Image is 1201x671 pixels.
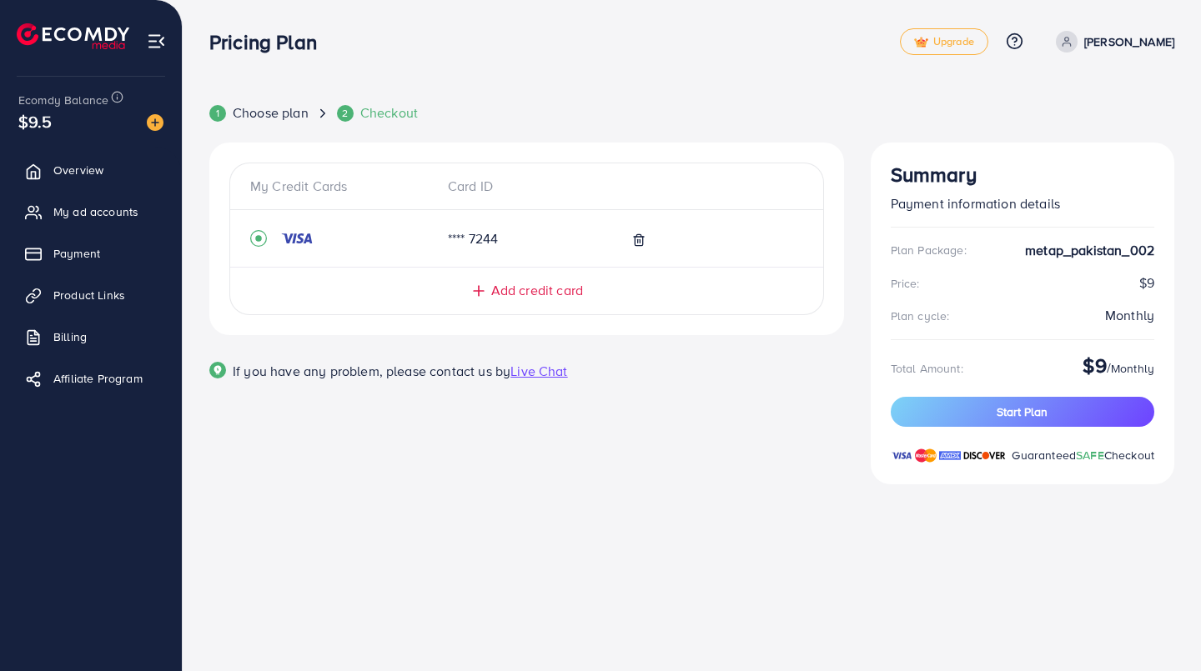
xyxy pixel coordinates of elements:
div: Monthly [1105,306,1154,325]
span: Start Plan [997,403,1048,420]
img: credit [280,232,314,245]
div: Price: [891,275,920,292]
a: Product Links [13,278,169,312]
img: image [147,114,163,131]
span: Ecomdy Balance [18,92,108,108]
a: My ad accounts [13,195,169,228]
span: SAFE [1076,447,1104,463]
div: Plan Package: [891,242,967,258]
div: 1 [209,105,226,122]
div: Card ID [435,177,619,196]
span: Product Links [53,287,125,303]
a: Payment [13,237,169,270]
img: tick [914,37,928,48]
div: 2 [337,105,354,122]
a: Billing [13,320,169,353]
h3: $9 [1083,353,1106,378]
img: brand [915,447,937,463]
div: Total Amount: [891,360,963,377]
div: My Credit Cards [250,177,435,196]
a: [PERSON_NAME] [1049,31,1174,53]
span: Billing [53,328,87,345]
a: tickUpgrade [900,28,988,55]
img: Popup guide [209,362,226,378]
img: menu [147,32,166,51]
span: Payment [53,245,100,262]
img: brand [891,447,912,463]
span: $9.5 [18,109,53,133]
div: Plan cycle: [891,308,950,324]
div: / [1083,353,1154,384]
p: Payment information details [891,193,1154,213]
span: If you have any problem, please contact us by [233,362,510,380]
a: Overview [13,153,169,187]
span: Monthly [1111,360,1154,377]
span: Checkout [360,103,418,123]
span: My ad accounts [53,203,138,220]
span: Guaranteed Checkout [1012,447,1154,463]
span: Upgrade [914,36,974,48]
span: Overview [53,162,103,178]
h3: Pricing Plan [209,30,330,54]
iframe: Chat [1130,596,1188,658]
span: Affiliate Program [53,370,143,387]
img: logo [17,23,129,49]
strong: metap_pakistan_002 [1025,241,1154,260]
button: Start Plan [891,397,1154,427]
svg: record circle [250,230,267,247]
span: Choose plan [233,103,309,123]
div: $9 [891,273,1154,293]
span: Live Chat [510,362,567,380]
h3: Summary [891,163,1154,187]
img: brand [939,447,961,463]
span: Add credit card [491,281,583,300]
a: Affiliate Program [13,362,169,395]
img: brand [963,447,1006,463]
p: [PERSON_NAME] [1084,32,1174,52]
